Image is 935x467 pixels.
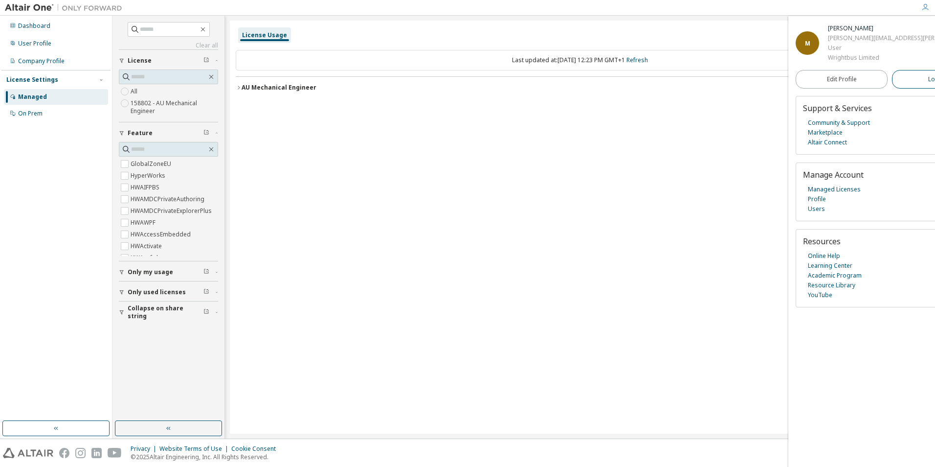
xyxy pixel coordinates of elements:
[131,453,282,461] p: © 2025 Altair Engineering, Inc. All Rights Reserved.
[128,57,152,65] span: License
[203,288,209,296] span: Clear filter
[131,193,206,205] label: HWAMDCPrivateAuthoring
[131,86,139,97] label: All
[808,118,870,128] a: Community & Support
[131,158,173,170] label: GlobalZoneEU
[119,42,218,49] a: Clear all
[131,182,161,193] label: HWAIFPBS
[18,110,43,117] div: On Prem
[18,22,50,30] div: Dashboard
[3,448,53,458] img: altair_logo.svg
[131,97,218,117] label: 158802 - AU Mechanical Engineer
[808,251,840,261] a: Online Help
[236,77,924,98] button: AU Mechanical EngineerLicense ID: 158802
[242,84,316,92] div: AU Mechanical Engineer
[808,185,861,194] a: Managed Licenses
[131,229,193,240] label: HWAccessEmbedded
[203,57,209,65] span: Clear filter
[119,50,218,71] button: License
[59,448,69,458] img: facebook.svg
[18,40,51,47] div: User Profile
[203,308,209,316] span: Clear filter
[159,445,231,453] div: Website Terms of Use
[203,129,209,137] span: Clear filter
[808,194,826,204] a: Profile
[131,252,162,264] label: HWAcufwh
[626,56,648,64] a: Refresh
[808,290,832,300] a: YouTube
[131,240,164,252] label: HWActivate
[242,31,287,39] div: License Usage
[91,448,102,458] img: linkedin.svg
[108,448,122,458] img: youtube.svg
[119,261,218,283] button: Only my usage
[808,261,852,271] a: Learning Center
[131,217,157,229] label: HWAWPF
[5,3,127,13] img: Altair One
[131,445,159,453] div: Privacy
[203,268,209,276] span: Clear filter
[119,302,218,323] button: Collapse on share string
[18,93,47,101] div: Managed
[231,445,282,453] div: Cookie Consent
[236,50,924,70] div: Last updated at: [DATE] 12:23 PM GMT+1
[803,236,841,247] span: Resources
[131,205,214,217] label: HWAMDCPrivateExplorerPlus
[128,288,186,296] span: Only used licenses
[805,39,810,47] span: M
[808,138,847,147] a: Altair Connect
[803,103,872,114] span: Support & Services
[128,304,203,320] span: Collapse on share string
[808,271,862,280] a: Academic Program
[808,280,855,290] a: Resource Library
[128,268,173,276] span: Only my usage
[796,70,888,89] a: Edit Profile
[18,57,65,65] div: Company Profile
[6,76,58,84] div: License Settings
[827,75,857,83] span: Edit Profile
[128,129,153,137] span: Feature
[808,128,843,138] a: Marketplace
[131,170,167,182] label: HyperWorks
[75,448,86,458] img: instagram.svg
[119,281,218,303] button: Only used licenses
[803,169,864,180] span: Manage Account
[119,122,218,144] button: Feature
[808,204,825,214] a: Users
